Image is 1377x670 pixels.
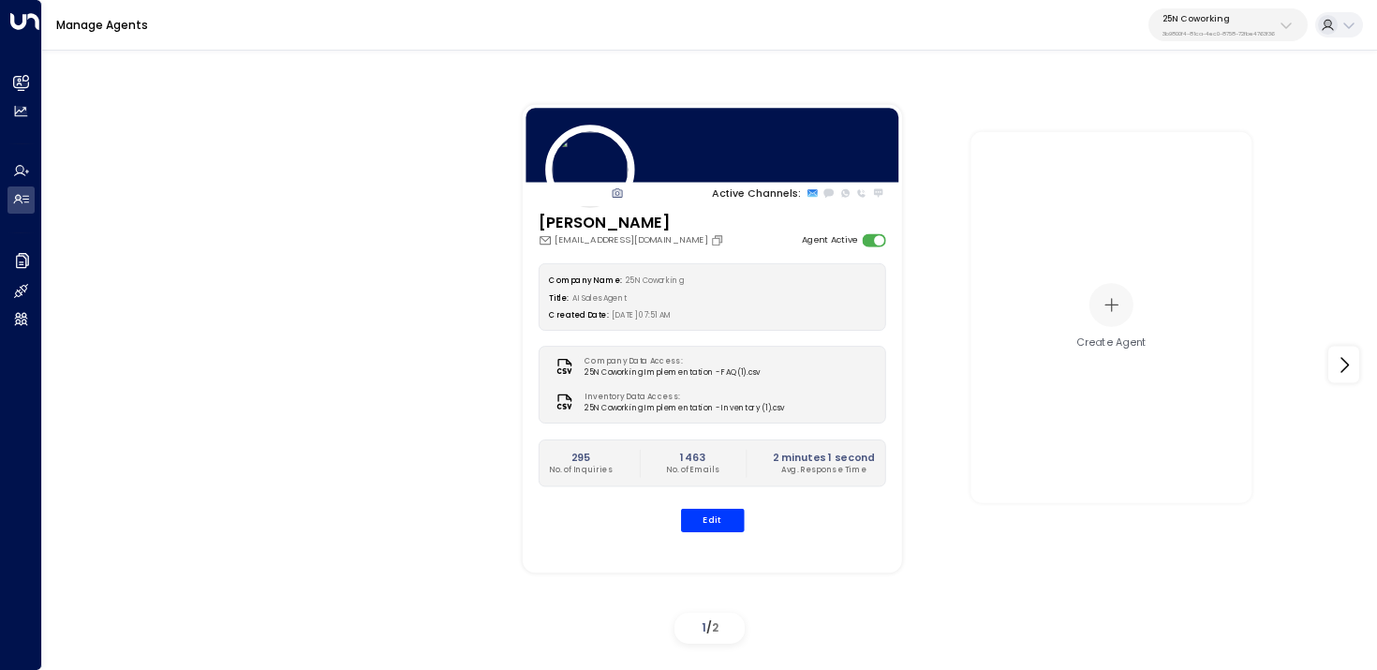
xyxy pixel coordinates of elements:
[666,450,719,465] h2: 1463
[538,233,727,246] div: [EMAIL_ADDRESS][DOMAIN_NAME]
[773,465,875,476] p: Avg. Response Time
[702,619,706,635] span: 1
[572,292,628,303] span: AI Sales Agent
[585,367,760,379] span: 25N Coworking Implementation - FAQ (1).csv
[544,125,633,214] img: 84_headshot.jpg
[712,619,718,635] span: 2
[674,613,745,644] div: /
[585,403,784,414] span: 25N Coworking Implementation - Inventory (1).csv
[549,450,613,465] h2: 295
[625,275,683,285] span: 25N Coworking
[1076,335,1147,350] div: Create Agent
[801,233,856,246] label: Agent Active
[712,186,801,201] p: Active Channels:
[680,509,744,532] button: Edit
[1162,13,1275,24] p: 25N Coworking
[538,211,727,233] h3: [PERSON_NAME]
[612,310,672,320] span: [DATE] 07:51 AM
[585,356,753,367] label: Company Data Access:
[666,465,719,476] p: No. of Emails
[773,450,875,465] h2: 2 minutes 1 second
[1162,30,1275,37] p: 3b9800f4-81ca-4ec0-8758-72fbe4763f36
[549,465,613,476] p: No. of Inquiries
[585,392,778,403] label: Inventory Data Access:
[710,233,727,246] button: Copy
[549,310,608,320] label: Created Date:
[549,292,569,303] label: Title:
[1148,8,1308,41] button: 25N Coworking3b9800f4-81ca-4ec0-8758-72fbe4763f36
[549,275,621,285] label: Company Name:
[56,17,148,33] a: Manage Agents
